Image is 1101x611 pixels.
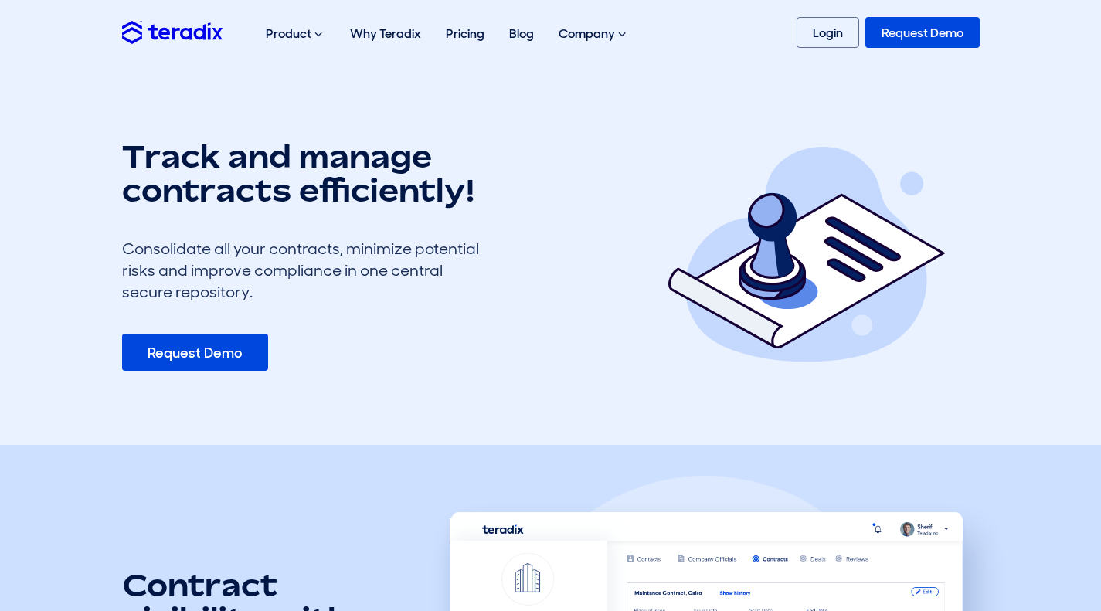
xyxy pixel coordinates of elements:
[797,17,859,48] a: Login
[122,238,493,303] div: Consolidate all your contracts, minimize potential risks and improve compliance in one central se...
[999,509,1079,589] iframe: Chatbot
[253,9,338,59] div: Product
[546,9,641,59] div: Company
[122,21,223,43] img: Teradix logo
[433,9,497,58] a: Pricing
[338,9,433,58] a: Why Teradix
[122,334,268,371] a: Request Demo
[497,9,546,58] a: Blog
[865,17,980,48] a: Request Demo
[668,147,946,364] img: Contract Management
[122,139,493,207] h1: Track and manage contracts efficiently!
